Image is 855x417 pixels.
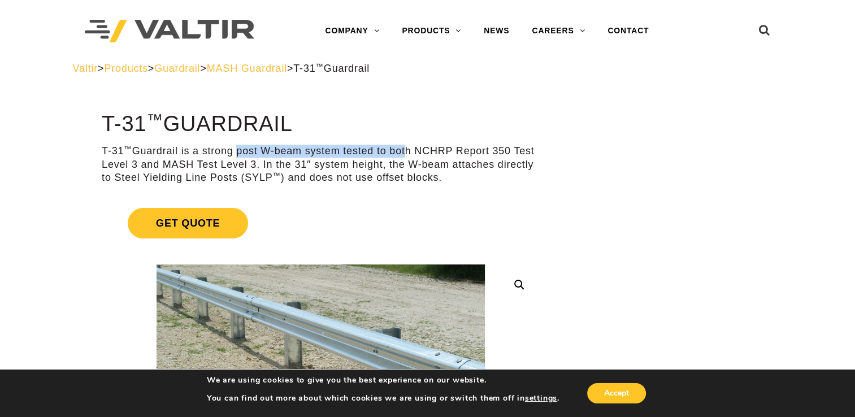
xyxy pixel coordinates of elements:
[146,111,163,129] sup: ™
[272,171,280,180] sup: ™
[104,63,147,74] a: Products
[207,393,559,403] p: You can find out more about which cookies we are using or switch them off in .
[207,63,287,74] a: MASH Guardrail
[314,20,390,42] a: COMPANY
[128,208,248,238] span: Get Quote
[102,145,540,184] p: T-31 Guardrail is a strong post W-beam system tested to both NCHRP Report 350 Test Level 3 and MA...
[102,194,540,252] a: Get Quote
[102,112,540,136] h1: T-31 Guardrail
[154,63,200,74] a: Guardrail
[73,62,783,75] div: > > > >
[207,375,559,385] p: We are using cookies to give you the best experience on our website.
[587,383,646,403] button: Accept
[596,20,660,42] a: CONTACT
[85,20,254,43] img: Valtir
[124,145,132,153] sup: ™
[525,393,557,403] button: settings
[472,20,520,42] a: NEWS
[73,63,98,74] a: Valtir
[520,20,596,42] a: CAREERS
[293,63,370,74] span: T-31 Guardrail
[315,62,323,71] sup: ™
[390,20,472,42] a: PRODUCTS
